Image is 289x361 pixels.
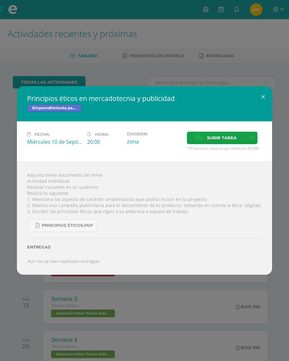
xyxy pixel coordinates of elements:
i: Aún no se han realizado entregas [27,258,99,264]
span: Principios éticos.pdf [42,223,93,228]
h2: Principios éticos en mercadotecnia y publicidad [27,94,262,103]
a: Principios éticos.pdf [29,219,97,232]
div: zona [127,138,182,145]
span: Hora: [95,132,109,137]
span: Subir tarea [207,132,237,144]
div: Miércoles 10 de Septiembre [27,138,82,145]
button: Close (Esc) [254,86,272,108]
span: Emprendimiento para la Productividad [27,104,81,112]
label: Entregas [27,245,262,250]
div: 20:00 [87,138,122,145]
span: * El tamaño máximo permitido es 50 MB [187,146,262,151]
div: Adjunto envío documento del tema Actividad individual Realizar resumen en el cuaderno Realiza lo ... [17,161,272,275]
span: Fecha: [34,132,50,137]
label: División: [127,132,182,136]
